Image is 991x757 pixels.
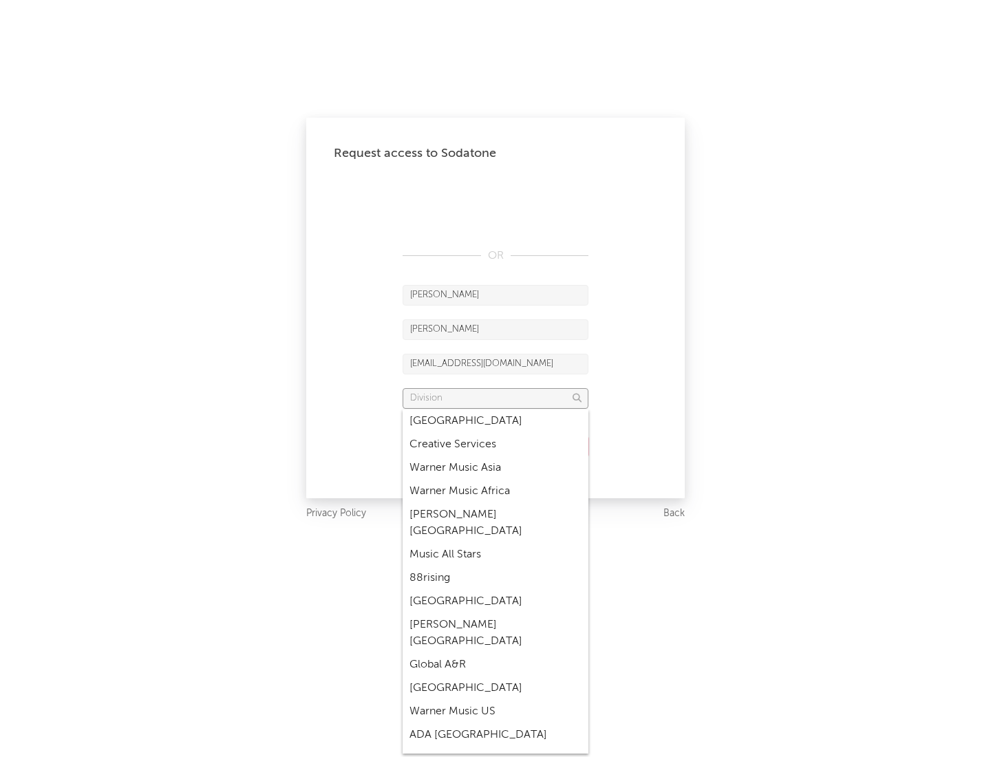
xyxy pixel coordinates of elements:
[663,505,685,522] a: Back
[403,433,588,456] div: Creative Services
[403,723,588,747] div: ADA [GEOGRAPHIC_DATA]
[403,248,588,264] div: OR
[403,566,588,590] div: 88rising
[334,145,657,162] div: Request access to Sodatone
[403,543,588,566] div: Music All Stars
[403,503,588,543] div: [PERSON_NAME] [GEOGRAPHIC_DATA]
[403,354,588,374] input: Email
[403,700,588,723] div: Warner Music US
[403,285,588,306] input: First Name
[403,480,588,503] div: Warner Music Africa
[403,319,588,340] input: Last Name
[403,388,588,409] input: Division
[403,590,588,613] div: [GEOGRAPHIC_DATA]
[403,653,588,676] div: Global A&R
[403,456,588,480] div: Warner Music Asia
[403,409,588,433] div: [GEOGRAPHIC_DATA]
[403,676,588,700] div: [GEOGRAPHIC_DATA]
[403,613,588,653] div: [PERSON_NAME] [GEOGRAPHIC_DATA]
[306,505,366,522] a: Privacy Policy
